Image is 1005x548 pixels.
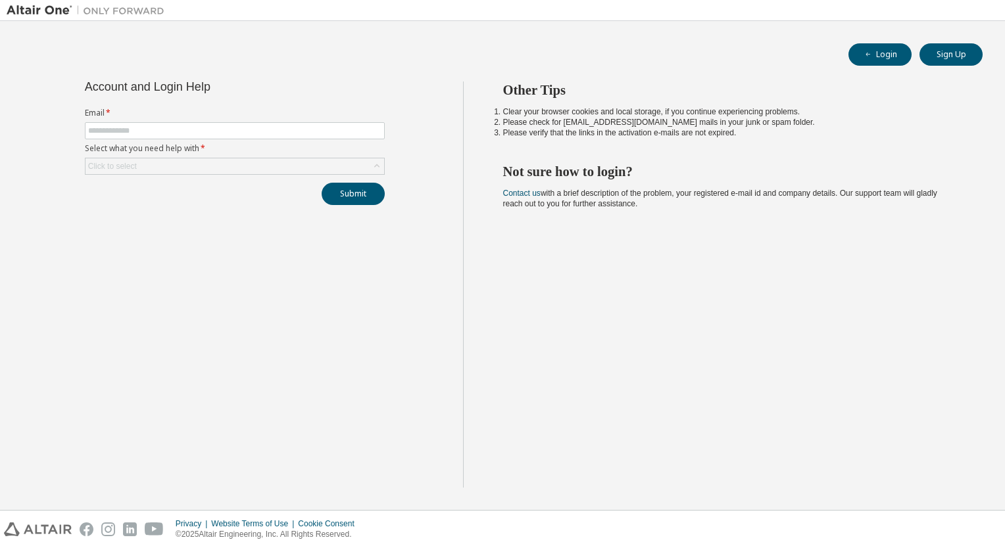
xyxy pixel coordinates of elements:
[503,163,960,180] h2: Not sure how to login?
[322,183,385,205] button: Submit
[503,189,541,198] a: Contact us
[85,108,385,118] label: Email
[4,522,72,536] img: altair_logo.svg
[86,158,384,174] div: Click to select
[88,161,137,171] div: Click to select
[101,522,115,536] img: instagram.svg
[7,4,171,17] img: Altair One
[85,81,325,92] div: Account and Login Help
[503,117,960,127] li: Please check for [EMAIL_ADDRESS][DOMAIN_NAME] mails in your junk or spam folder.
[176,518,211,529] div: Privacy
[848,43,912,66] button: Login
[298,518,362,529] div: Cookie Consent
[919,43,983,66] button: Sign Up
[123,522,137,536] img: linkedin.svg
[145,522,164,536] img: youtube.svg
[503,106,960,117] li: Clear your browser cookies and local storage, if you continue experiencing problems.
[503,189,937,208] span: with a brief description of the problem, your registered e-mail id and company details. Our suppo...
[176,529,362,540] p: © 2025 Altair Engineering, Inc. All Rights Reserved.
[503,81,960,99] h2: Other Tips
[211,518,298,529] div: Website Terms of Use
[503,127,960,138] li: Please verify that the links in the activation e-mails are not expired.
[80,522,93,536] img: facebook.svg
[85,143,385,154] label: Select what you need help with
